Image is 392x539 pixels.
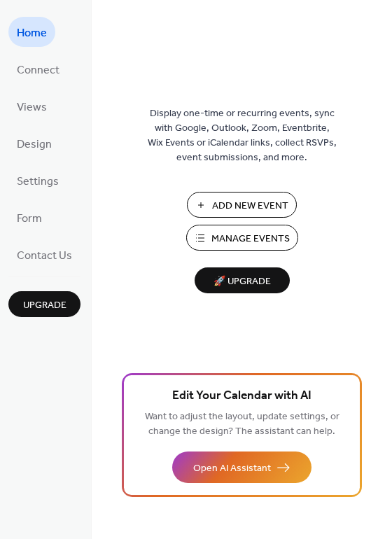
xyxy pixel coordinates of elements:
[203,272,281,291] span: 🚀 Upgrade
[17,97,47,118] span: Views
[145,407,339,441] span: Want to adjust the layout, update settings, or change the design? The assistant can help.
[8,291,80,317] button: Upgrade
[8,202,50,232] a: Form
[17,59,59,81] span: Connect
[195,267,290,293] button: 🚀 Upgrade
[8,17,55,47] a: Home
[8,165,67,195] a: Settings
[186,225,298,251] button: Manage Events
[187,192,297,218] button: Add New Event
[148,106,337,165] span: Display one-time or recurring events, sync with Google, Outlook, Zoom, Eventbrite, Wix Events or ...
[17,134,52,155] span: Design
[172,451,311,483] button: Open AI Assistant
[23,298,66,313] span: Upgrade
[8,91,55,121] a: Views
[8,239,80,269] a: Contact Us
[8,54,68,84] a: Connect
[17,171,59,192] span: Settings
[211,232,290,246] span: Manage Events
[172,386,311,406] span: Edit Your Calendar with AI
[17,208,42,230] span: Form
[17,245,72,267] span: Contact Us
[212,199,288,213] span: Add New Event
[8,128,60,158] a: Design
[17,22,47,44] span: Home
[193,461,271,476] span: Open AI Assistant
